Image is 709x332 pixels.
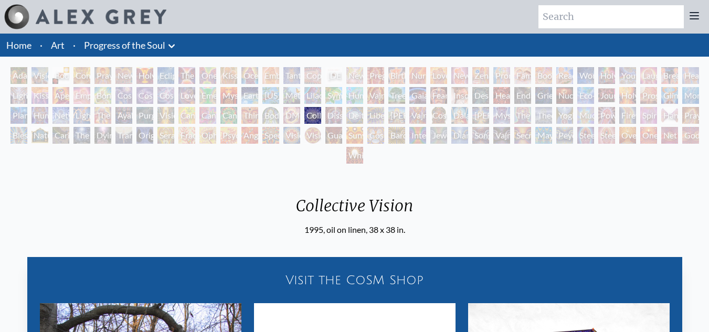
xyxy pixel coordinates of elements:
[115,67,132,84] div: New Man New Woman
[514,127,531,144] div: Secret Writing Being
[34,263,676,297] a: Visit the CoSM Shop
[514,107,531,124] div: The Seer
[325,67,342,84] div: [DEMOGRAPHIC_DATA] Embryo
[199,67,216,84] div: One Taste
[52,107,69,124] div: Networks
[31,127,48,144] div: Nature of Mind
[283,127,300,144] div: Vision Crystal
[73,87,90,104] div: Empowerment
[157,67,174,84] div: Eclipse
[73,107,90,124] div: Lightworker
[52,127,69,144] div: Caring
[661,87,678,104] div: Glimpsing the Empyrean
[304,87,321,104] div: Lilacs
[430,127,447,144] div: Jewel Being
[115,107,132,124] div: Ayahuasca Visitation
[640,67,657,84] div: Laughing Man
[262,67,279,84] div: Embracing
[388,107,405,124] div: [PERSON_NAME]
[241,67,258,84] div: Ocean of Love Bliss
[598,87,615,104] div: Journey of the Wounded Healer
[346,147,363,164] div: White Light
[451,107,468,124] div: Dalai Lama
[31,67,48,84] div: Visionary Origin of Language
[10,127,27,144] div: Blessing Hand
[409,67,426,84] div: Nursing
[157,87,174,104] div: Cosmic Lovers
[556,107,573,124] div: Yogi & the Möbius Sphere
[556,87,573,104] div: Nuclear Crucifixion
[619,87,636,104] div: Holy Fire
[94,127,111,144] div: Dying
[409,127,426,144] div: Interbeing
[472,87,489,104] div: Despair
[262,107,279,124] div: Body/Mind as a Vibratory Field of Energy
[493,127,510,144] div: Vajra Being
[619,67,636,84] div: Young & Old
[472,127,489,144] div: Song of Vajra Being
[220,107,237,124] div: Cannabacchus
[199,127,216,144] div: Ophanic Eyelash
[6,39,31,51] a: Home
[514,87,531,104] div: Endarkenment
[538,5,684,28] input: Search
[288,223,421,236] div: 1995, oil on linen, 38 x 38 in.
[388,127,405,144] div: Bardo Being
[598,127,615,144] div: Steeplehead 2
[52,87,69,104] div: Aperture
[598,67,615,84] div: Holy Family
[220,127,237,144] div: Psychomicrograph of a Fractal Paisley Cherub Feather Tip
[199,107,216,124] div: Cannabis Sutra
[577,107,594,124] div: Mudra
[325,87,342,104] div: Symbiosis: Gall Wasp & Oak Tree
[640,87,657,104] div: Prostration
[661,67,678,84] div: Breathing
[556,67,573,84] div: Reading
[388,67,405,84] div: Birth
[619,127,636,144] div: Oversoul
[283,87,300,104] div: Metamorphosis
[577,67,594,84] div: Wonder
[178,107,195,124] div: Cannabis Mudra
[262,127,279,144] div: Spectral Lotus
[51,38,65,52] a: Art
[556,127,573,144] div: Peyote Being
[493,107,510,124] div: Mystic Eye
[472,107,489,124] div: [PERSON_NAME]
[346,127,363,144] div: Sunyata
[346,107,363,124] div: Deities & Demons Drinking from the Milky Pool
[304,107,321,124] div: Collective Vision
[619,107,636,124] div: Firewalking
[241,87,258,104] div: Earth Energies
[115,127,132,144] div: Transfiguration
[94,107,111,124] div: The Shulgins and their Alchemical Angels
[10,107,27,124] div: Planetary Prayers
[36,34,47,57] li: ·
[430,67,447,84] div: Love Circuit
[73,127,90,144] div: The Soul Finds It's Way
[178,127,195,144] div: Fractal Eyes
[220,87,237,104] div: Mysteriosa 2
[241,107,258,124] div: Third Eye Tears of Joy
[451,67,468,84] div: New Family
[493,67,510,84] div: Promise
[283,67,300,84] div: Tantra
[535,67,552,84] div: Boo-boo
[199,87,216,104] div: Emerald Grail
[136,67,153,84] div: Holy Grail
[682,87,699,104] div: Monochord
[367,67,384,84] div: Pregnancy
[325,107,342,124] div: Dissectional Art for Tool's Lateralus CD
[304,127,321,144] div: Vision [PERSON_NAME]
[346,67,363,84] div: Newborn
[682,107,699,124] div: Praying Hands
[178,67,195,84] div: The Kiss
[73,67,90,84] div: Contemplation
[157,127,174,144] div: Seraphic Transport Docking on the Third Eye
[430,107,447,124] div: Cosmic [DEMOGRAPHIC_DATA]
[577,87,594,104] div: Eco-Atlas
[640,107,657,124] div: Spirit Animates the Flesh
[136,107,153,124] div: Purging
[577,127,594,144] div: Steeplehead 1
